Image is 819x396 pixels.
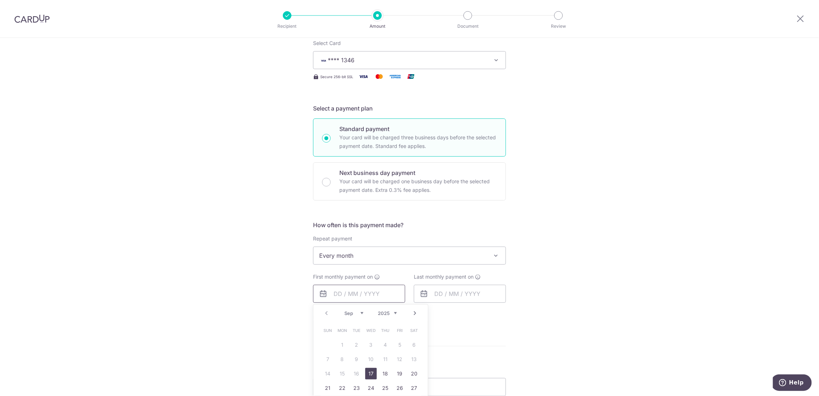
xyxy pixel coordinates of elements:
span: Wednesday [365,325,377,336]
img: VISA [319,58,328,63]
span: Every month [313,247,506,264]
a: 20 [408,368,420,379]
img: Mastercard [372,72,386,81]
a: 22 [336,382,348,394]
p: Document [441,23,494,30]
a: 25 [380,382,391,394]
p: Review [532,23,585,30]
span: Monday [336,325,348,336]
p: Recipient [261,23,314,30]
span: Tuesday [351,325,362,336]
span: Sunday [322,325,334,336]
span: translation missing: en.payables.payment_networks.credit_card.summary.labels.select_card [313,40,341,46]
label: Repeat payment [313,235,352,242]
span: Thursday [380,325,391,336]
span: Every month [313,247,506,265]
span: First monthly payment on [313,273,373,280]
a: 27 [408,382,420,394]
p: Standard payment [339,125,497,133]
input: DD / MM / YYYY [414,285,506,303]
iframe: Opens a widget where you can find more information [773,374,812,392]
a: 26 [394,382,406,394]
a: 17 [365,368,377,379]
img: Visa [356,72,371,81]
img: Union Pay [404,72,418,81]
span: Secure 256-bit SSL [320,74,353,80]
img: American Express [388,72,402,81]
input: DD / MM / YYYY [313,285,405,303]
a: 24 [365,382,377,394]
p: Your card will be charged three business days before the selected payment date. Standard fee appl... [339,133,497,150]
span: Saturday [408,325,420,336]
p: Amount [351,23,404,30]
h5: How often is this payment made? [313,221,506,229]
a: 19 [394,368,406,379]
span: Last monthly payment on [414,273,474,280]
a: 21 [322,382,334,394]
a: 18 [380,368,391,379]
h5: Select a payment plan [313,104,506,113]
span: Friday [394,325,406,336]
p: Next business day payment [339,168,497,177]
p: Your card will be charged one business day before the selected payment date. Extra 0.3% fee applies. [339,177,497,194]
img: CardUp [14,14,50,23]
a: Next [411,309,419,318]
a: 23 [351,382,362,394]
